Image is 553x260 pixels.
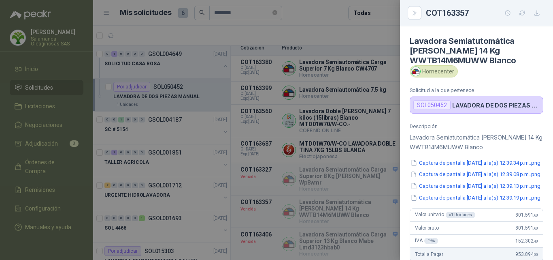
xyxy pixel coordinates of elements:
[515,238,538,244] span: 152.302
[410,133,543,152] p: Lavadora Semiatutomática [PERSON_NAME] 14 Kg WWTB14M6MUWW Blanco
[424,238,438,244] div: 19 %
[533,252,538,257] span: ,00
[415,251,443,257] span: Total a Pagar
[410,36,543,65] h4: Lavadora Semiatutomática [PERSON_NAME] 14 Kg WWTB14M6MUWW Blanco
[415,225,438,231] span: Valor bruto
[410,170,541,179] button: Captura de pantalla [DATE] a la(s) 12.39.08 p.m..png
[452,102,540,109] p: LAVADORA DE DOS PIEZAS MANUAL
[410,193,541,202] button: Captura de pantalla [DATE] a la(s) 12.39.19 p.m..png
[415,238,438,244] span: IVA
[410,159,541,167] button: Captura de pantalla [DATE] a la(s) 12.39.34 p.m..png
[410,87,543,93] p: Solicitud a la que pertenece
[533,226,538,230] span: ,60
[413,100,451,110] div: SOL050452
[515,251,538,257] span: 953.894
[533,239,538,243] span: ,40
[410,123,543,129] p: Descripción
[410,8,419,18] button: Close
[515,225,538,231] span: 801.591
[415,212,475,218] span: Valor unitario
[411,67,420,76] img: Company Logo
[446,212,475,218] div: x 1 Unidades
[426,6,543,19] div: COT163357
[533,213,538,217] span: ,60
[410,182,541,190] button: Captura de pantalla [DATE] a la(s) 12.39.13 p.m..png
[515,212,538,218] span: 801.591
[410,65,458,77] div: Homecenter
